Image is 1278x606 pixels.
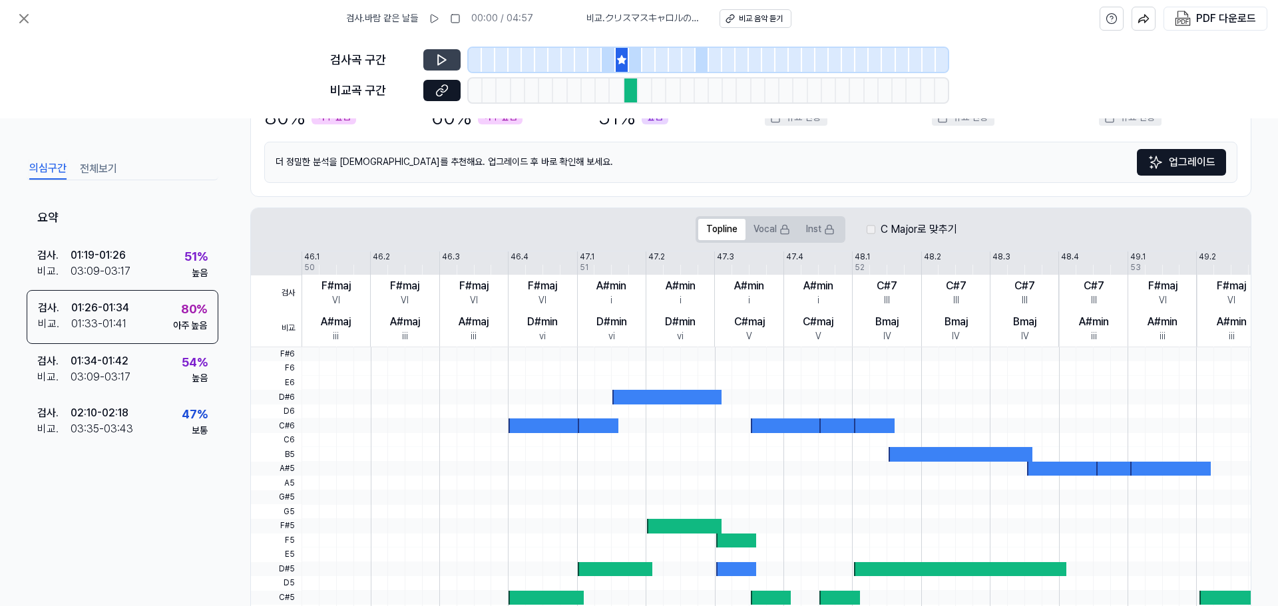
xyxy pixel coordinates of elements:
[1061,251,1079,263] div: 48.4
[251,311,302,347] span: 비교
[71,263,130,279] div: 03:09 - 03:17
[251,418,302,433] span: C#6
[390,278,419,294] div: F#maj
[37,405,71,421] div: 검사 .
[786,251,803,263] div: 47.4
[1013,314,1036,330] div: Bmaj
[346,12,418,25] span: 검사 . 바람 같은 날들
[1217,278,1246,294] div: F#maj
[251,490,302,505] span: G#5
[1196,10,1256,27] div: PDF 다운로드
[251,547,302,562] span: E5
[304,262,315,273] div: 50
[817,294,819,307] div: i
[71,405,128,421] div: 02:10 - 02:18
[815,330,821,343] div: V
[803,314,833,330] div: C#maj
[877,278,897,294] div: C#7
[304,251,319,263] div: 46.1
[471,12,533,25] div: 00:00 / 04:57
[1137,149,1226,176] a: Sparkles업그레이드
[511,251,529,263] div: 46.4
[1014,278,1035,294] div: C#7
[251,447,302,462] span: B5
[945,314,968,330] div: Bmaj
[373,251,390,263] div: 46.2
[538,294,546,307] div: VI
[855,262,865,273] div: 52
[992,251,1010,263] div: 48.3
[666,278,696,294] div: A#min
[182,405,208,424] div: 47 %
[402,330,408,343] div: iii
[251,476,302,490] span: A5
[717,251,734,263] div: 47.3
[527,314,558,330] div: D#min
[251,347,302,362] span: F#6
[251,275,302,311] span: 검사
[251,390,302,404] span: D#6
[748,294,750,307] div: i
[251,504,302,519] span: G5
[71,247,126,263] div: 01:19 - 01:26
[251,576,302,591] span: D5
[471,330,477,343] div: iii
[332,294,340,307] div: VI
[677,330,684,343] div: vi
[459,278,489,294] div: F#maj
[610,294,612,307] div: i
[580,251,594,263] div: 47.1
[182,353,208,373] div: 54 %
[192,267,208,280] div: 높음
[1130,262,1141,273] div: 53
[734,278,764,294] div: A#min
[251,562,302,577] span: D#5
[1148,278,1177,294] div: F#maj
[390,314,420,330] div: A#maj
[1148,314,1177,330] div: A#min
[875,314,899,330] div: Bmaj
[1160,330,1166,343] div: iii
[71,316,126,332] div: 01:33 - 01:41
[192,424,208,438] div: 보통
[596,278,626,294] div: A#min
[1022,294,1028,307] div: III
[251,433,302,448] span: C6
[539,330,546,343] div: vi
[946,278,966,294] div: C#7
[1159,294,1167,307] div: VI
[71,369,130,385] div: 03:09 - 03:17
[173,319,207,333] div: 아주 높음
[37,369,71,385] div: 비교 .
[264,142,1237,183] div: 더 정밀한 분석을 [DEMOGRAPHIC_DATA]를 추천해요. 업그레이드 후 바로 확인해 보세요.
[1138,13,1150,25] img: share
[192,372,208,385] div: 높음
[442,251,460,263] div: 46.3
[330,81,415,100] div: 비교곡 구간
[881,222,957,237] label: C Major로 맞추기
[720,9,791,28] button: 비교 음악 듣기
[71,421,133,437] div: 03:35 - 03:43
[953,294,959,307] div: III
[924,251,941,263] div: 48.2
[37,247,71,263] div: 검사 .
[38,300,71,316] div: 검사 .
[608,330,615,343] div: vi
[1091,294,1097,307] div: III
[883,330,891,343] div: IV
[528,278,557,294] div: F#maj
[1199,251,1216,263] div: 49.2
[698,219,745,240] button: Topline
[251,376,302,390] span: E6
[71,300,129,316] div: 01:26 - 01:34
[1137,149,1226,176] button: 업그레이드
[1106,12,1118,25] svg: help
[401,294,409,307] div: VI
[739,13,783,25] div: 비교 음악 듣기
[459,314,489,330] div: A#maj
[1100,7,1124,31] button: help
[1217,314,1247,330] div: A#min
[251,361,302,376] span: F6
[580,262,588,273] div: 51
